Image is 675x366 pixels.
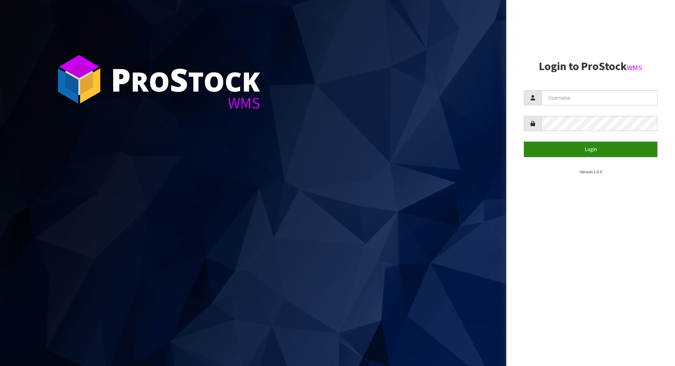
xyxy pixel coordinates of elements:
[524,60,657,73] h2: Login to ProStock
[524,142,657,157] button: Login
[111,95,260,111] div: WMS
[111,63,260,95] div: ro tock
[111,58,131,101] span: P
[541,90,657,105] input: Username
[627,63,642,72] small: WMS
[580,169,602,174] small: Version 1.0.0
[170,58,188,101] span: S
[53,53,105,106] img: ProStock Cube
